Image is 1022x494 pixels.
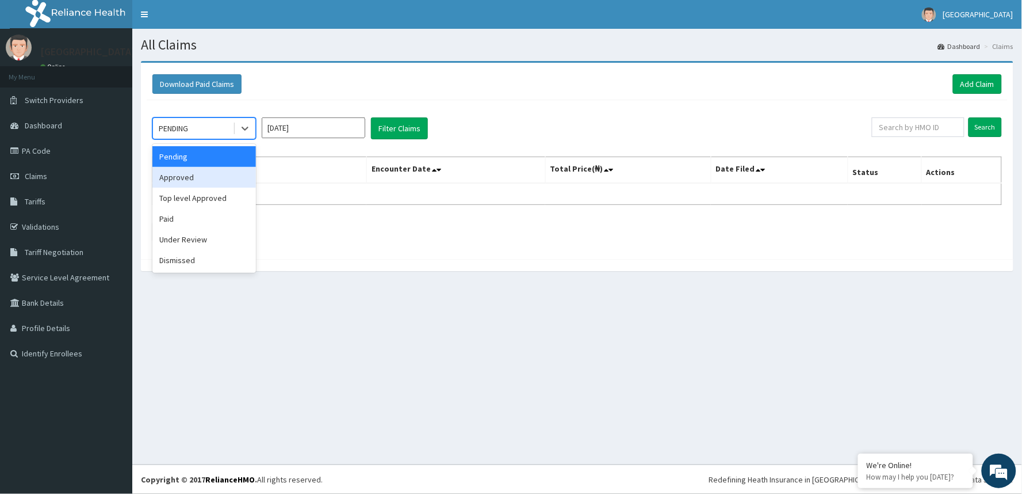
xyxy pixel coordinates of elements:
[25,171,47,181] span: Claims
[25,120,62,131] span: Dashboard
[152,167,256,188] div: Approved
[848,157,921,184] th: Status
[205,474,255,485] a: RelianceHMO
[153,157,367,184] th: Name
[141,37,1013,52] h1: All Claims
[141,474,257,485] strong: Copyright © 2017 .
[366,157,545,184] th: Encounter Date
[40,63,68,71] a: Online
[943,9,1013,20] span: [GEOGRAPHIC_DATA]
[152,74,242,94] button: Download Paid Claims
[152,229,256,250] div: Under Review
[262,117,365,138] input: Select Month and Year
[872,117,964,137] input: Search by HMO ID
[711,157,848,184] th: Date Filed
[922,7,936,22] img: User Image
[159,123,188,134] div: PENDING
[938,41,981,51] a: Dashboard
[922,157,1002,184] th: Actions
[867,472,964,482] p: How may I help you today?
[152,188,256,208] div: Top level Approved
[25,95,83,105] span: Switch Providers
[152,208,256,229] div: Paid
[867,460,964,470] div: We're Online!
[545,157,711,184] th: Total Price(₦)
[152,250,256,271] div: Dismissed
[25,196,45,207] span: Tariffs
[40,47,135,57] p: [GEOGRAPHIC_DATA]
[969,117,1002,137] input: Search
[25,247,83,257] span: Tariff Negotiation
[709,474,1013,485] div: Redefining Heath Insurance in [GEOGRAPHIC_DATA] using Telemedicine and Data Science!
[152,146,256,167] div: Pending
[6,35,32,60] img: User Image
[982,41,1013,51] li: Claims
[371,117,428,139] button: Filter Claims
[132,465,1022,494] footer: All rights reserved.
[953,74,1002,94] a: Add Claim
